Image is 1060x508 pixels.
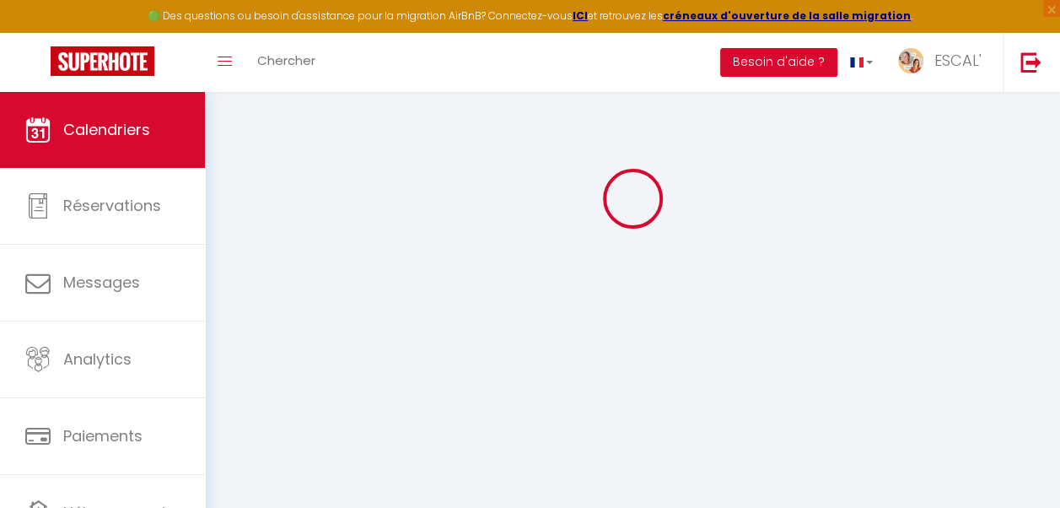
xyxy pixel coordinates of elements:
[63,119,150,140] span: Calendriers
[51,46,154,76] img: Super Booking
[720,48,837,77] button: Besoin d'aide ?
[257,51,315,69] span: Chercher
[63,272,140,293] span: Messages
[663,8,911,23] a: créneaux d'ouverture de la salle migration
[885,33,1003,92] a: ... ESCAL'
[1020,51,1041,73] img: logout
[63,195,161,216] span: Réservations
[573,8,588,23] a: ICI
[245,33,328,92] a: Chercher
[898,48,923,73] img: ...
[63,425,143,446] span: Paiements
[13,7,64,57] button: Ouvrir le widget de chat LiveChat
[934,50,982,71] span: ESCAL'
[63,349,132,370] span: Analytics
